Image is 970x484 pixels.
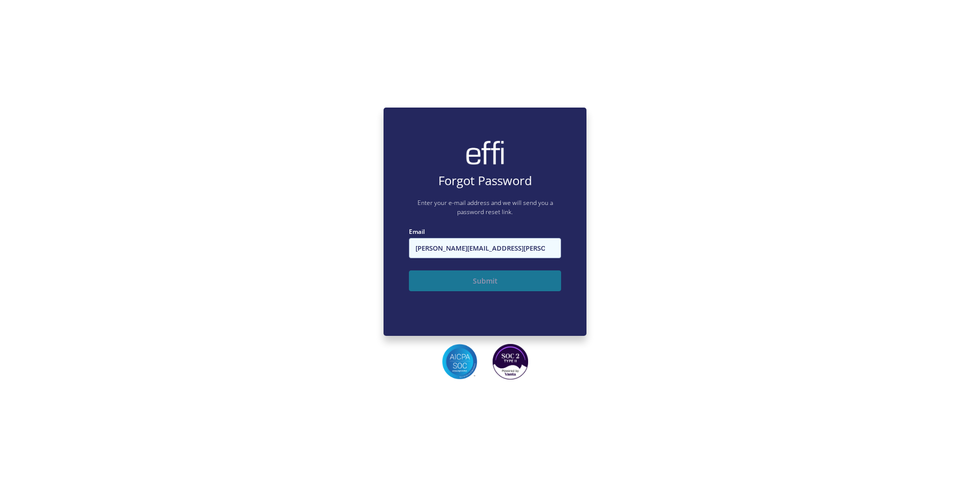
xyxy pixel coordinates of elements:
[465,140,505,165] img: brand-logo.ec75409.png
[442,344,477,379] img: SOC2 badges
[409,198,561,217] p: Enter your e-mail address and we will send you a password reset link.
[409,227,561,236] label: Email
[409,238,561,258] input: Enter your e-mail
[409,270,561,291] button: Submit
[493,344,528,379] img: SOC2 badges
[409,174,561,188] h4: Forgot Password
